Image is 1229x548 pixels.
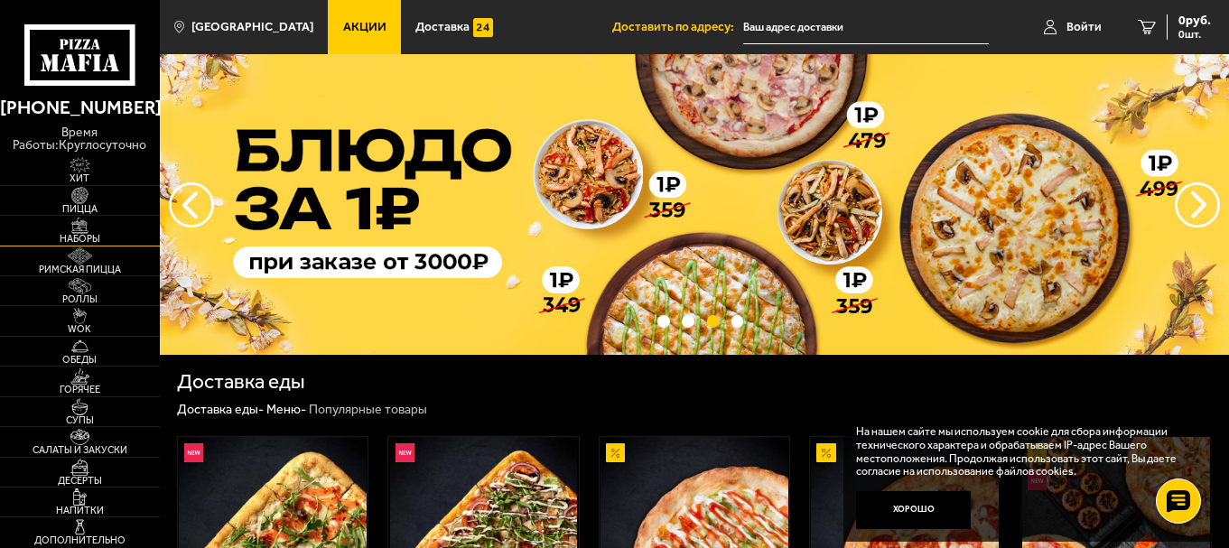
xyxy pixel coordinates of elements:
[731,315,744,328] button: точки переключения
[856,491,972,530] button: Хорошо
[191,21,313,33] span: [GEOGRAPHIC_DATA]
[396,443,414,462] img: Новинка
[177,372,305,393] h1: Доставка еды
[177,402,264,417] a: Доставка еды-
[169,182,214,228] button: следующий
[707,315,720,328] button: точки переключения
[743,11,989,44] input: Ваш адрес доставки
[266,402,306,417] a: Меню-
[682,315,694,328] button: точки переключения
[1175,182,1220,228] button: предыдущий
[1178,14,1211,27] span: 0 руб.
[1066,21,1102,33] span: Войти
[473,18,492,37] img: 15daf4d41897b9f0e9f617042186c801.svg
[657,315,670,328] button: точки переключения
[612,21,743,33] span: Доставить по адресу:
[1178,29,1211,40] span: 0 шт.
[184,443,203,462] img: Новинка
[606,443,625,462] img: Акционный
[309,402,427,418] div: Популярные товары
[415,21,470,33] span: Доставка
[816,443,835,462] img: Акционный
[856,425,1188,478] p: На нашем сайте мы используем cookie для сбора информации технического характера и обрабатываем IP...
[343,21,386,33] span: Акции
